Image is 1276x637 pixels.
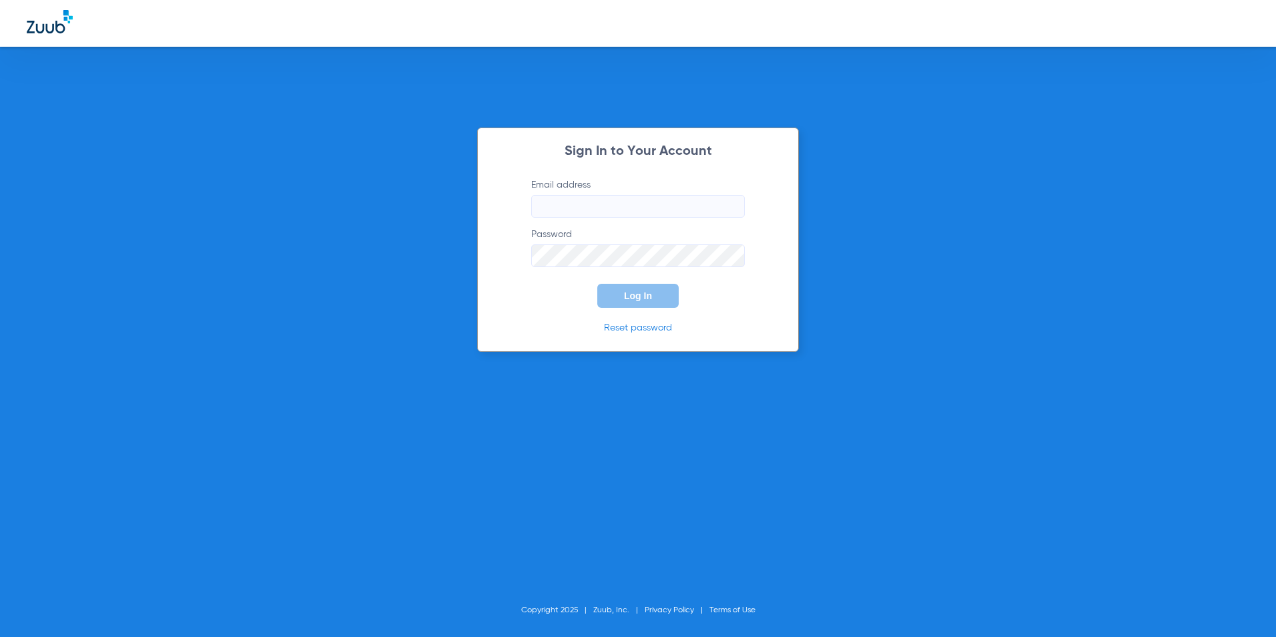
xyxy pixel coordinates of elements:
a: Reset password [604,323,672,333]
button: Log In [597,284,679,308]
label: Password [531,228,745,267]
h2: Sign In to Your Account [511,145,765,158]
label: Email address [531,178,745,218]
input: Email address [531,195,745,218]
a: Privacy Policy [645,606,694,614]
span: Log In [624,290,652,301]
a: Terms of Use [709,606,755,614]
img: Zuub Logo [27,10,73,33]
li: Zuub, Inc. [593,604,645,617]
input: Password [531,244,745,267]
li: Copyright 2025 [521,604,593,617]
